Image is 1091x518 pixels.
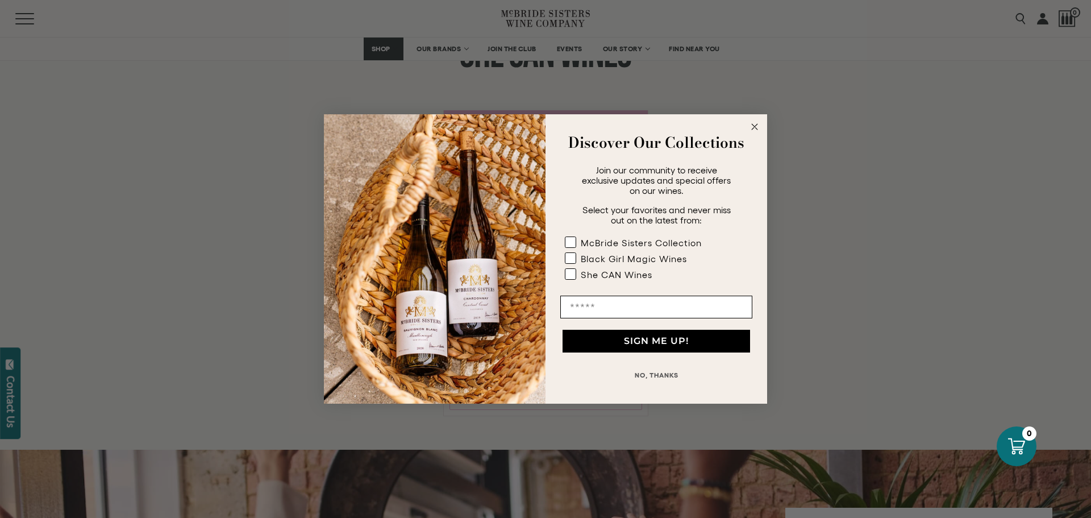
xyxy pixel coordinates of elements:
strong: Discover Our Collections [568,131,744,154]
span: Join our community to receive exclusive updates and special offers on our wines. [582,165,731,196]
button: Close dialog [748,120,761,134]
input: Email [560,296,752,318]
img: 42653730-7e35-4af7-a99d-12bf478283cf.jpeg [324,114,545,404]
div: McBride Sisters Collection [581,238,702,248]
div: 0 [1022,426,1036,441]
div: She CAN Wines [581,270,652,280]
button: SIGN ME UP! [563,330,750,353]
button: NO, THANKS [560,364,752,387]
div: Black Girl Magic Wines [581,254,687,264]
span: Select your favorites and never miss out on the latest from: [582,205,731,225]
